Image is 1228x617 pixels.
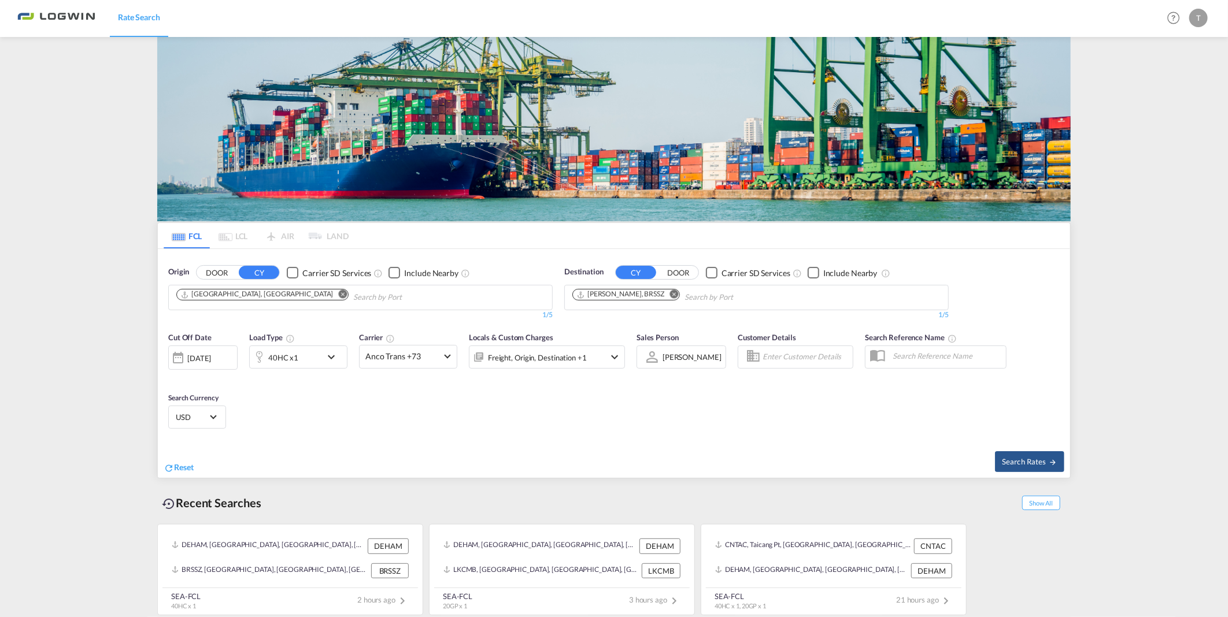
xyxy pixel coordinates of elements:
md-select: Sales Person: Tamara Schaffner [661,348,723,365]
md-icon: The selected Trucker/Carrierwill be displayed in the rate results If the rates are from another f... [386,334,395,343]
button: Remove [331,289,348,301]
md-icon: Your search will be saved by the below given name [948,334,957,343]
span: Cut Off Date [168,333,212,342]
div: Freight Origin Destination Factory Stuffingicon-chevron-down [469,345,625,369]
img: bc73a0e0d8c111efacd525e4c8ad7d32.png [17,5,95,31]
span: Search Reference Name [865,333,957,342]
div: T [1189,9,1208,27]
div: Press delete to remove this chip. [576,289,667,299]
div: 1/5 [564,310,949,320]
div: Include Nearby [823,267,878,279]
div: DEHAM, Hamburg, Germany, Western Europe, Europe [715,563,908,578]
recent-search-card: DEHAM, [GEOGRAPHIC_DATA], [GEOGRAPHIC_DATA], [GEOGRAPHIC_DATA], [GEOGRAPHIC_DATA] DEHAMBRSSZ, [GE... [157,524,423,615]
div: OriginDOOR CY Checkbox No InkUnchecked: Search for CY (Container Yard) services for all selected ... [158,249,1070,477]
img: bild-fuer-ratentool.png [157,37,1071,221]
md-icon: icon-backup-restore [162,497,176,511]
div: CNTAC, Taicang Pt, China, Greater China & Far East Asia, Asia Pacific [715,538,911,553]
button: DOOR [197,266,237,280]
input: Enter Customer Details [763,348,849,366]
div: DEHAM, Hamburg, Germany, Western Europe, Europe [443,538,637,553]
span: Reset [174,462,194,472]
md-icon: Unchecked: Ignores neighbouring ports when fetching rates.Checked : Includes neighbouring ports w... [881,269,890,278]
span: 21 hours ago [896,595,953,604]
div: BRSSZ, Santos, Brazil, South America, Americas [172,563,368,578]
span: Help [1164,8,1183,28]
div: [DATE] [187,353,211,363]
md-chips-wrap: Chips container. Use arrow keys to select chips. [175,285,468,307]
div: Include Nearby [404,267,458,279]
div: SEA-FCL [443,591,472,601]
span: Show All [1022,496,1060,510]
input: Chips input. [353,288,463,307]
span: 3 hours ago [629,595,681,604]
md-icon: icon-refresh [164,463,174,473]
button: Remove [662,289,679,301]
md-chips-wrap: Chips container. Use arrow keys to select chips. [571,285,799,307]
md-icon: icon-chevron-right [395,594,409,608]
md-icon: icon-chevron-right [667,594,681,608]
span: Destination [564,266,604,278]
span: Customer Details [738,333,796,342]
span: 20GP x 1 [443,602,467,609]
button: CY [239,266,279,279]
div: LKCMB, Colombo, Sri Lanka, Indian Subcontinent, Asia Pacific [443,563,639,578]
md-icon: icon-chevron-right [939,594,953,608]
div: Hamburg, DEHAM [180,289,333,299]
span: Search Currency [168,393,219,402]
md-datepicker: Select [168,368,177,384]
md-icon: Unchecked: Search for CY (Container Yard) services for all selected carriers.Checked : Search for... [373,269,383,278]
div: SEA-FCL [171,591,201,601]
button: DOOR [658,266,698,280]
md-checkbox: Checkbox No Ink [706,266,790,278]
md-icon: Unchecked: Search for CY (Container Yard) services for all selected carriers.Checked : Search for... [793,269,802,278]
md-checkbox: Checkbox No Ink [389,266,458,278]
md-pagination-wrapper: Use the left and right arrow keys to navigate between tabs [164,223,349,248]
div: DEHAM [368,538,409,553]
div: DEHAM [911,563,952,578]
button: Search Ratesicon-arrow-right [995,451,1064,472]
span: Origin [168,266,189,278]
div: Carrier SD Services [302,267,371,279]
md-icon: icon-arrow-right [1049,458,1057,466]
md-select: Select Currency: $ USDUnited States Dollar [175,408,220,425]
md-checkbox: Checkbox No Ink [287,266,371,278]
div: [DATE] [168,345,238,370]
recent-search-card: DEHAM, [GEOGRAPHIC_DATA], [GEOGRAPHIC_DATA], [GEOGRAPHIC_DATA], [GEOGRAPHIC_DATA] DEHAMLKCMB, [GE... [429,524,695,615]
div: Carrier SD Services [722,267,790,279]
div: DEHAM, Hamburg, Germany, Western Europe, Europe [172,538,365,553]
md-tab-item: FCL [164,223,210,248]
input: Search Reference Name [887,347,1006,365]
div: SEA-FCL [715,591,766,601]
button: CY [616,266,656,279]
md-icon: icon-chevron-down [324,350,344,364]
span: Locals & Custom Charges [469,333,553,342]
span: Search Rates [1002,457,1057,466]
div: 1/5 [168,310,553,320]
div: Freight Origin Destination Factory Stuffing [488,350,587,366]
span: Rate Search [118,12,160,22]
div: Press delete to remove this chip. [180,289,335,299]
span: 40HC x 1 [171,602,196,609]
md-icon: icon-chevron-down [608,350,622,364]
div: DEHAM [639,538,680,553]
span: Sales Person [637,333,679,342]
span: 2 hours ago [357,595,409,604]
div: Recent Searches [157,490,266,516]
div: 40HC x1icon-chevron-down [249,345,347,369]
div: 40HC x1 [268,350,298,366]
md-checkbox: Checkbox No Ink [808,266,878,278]
span: Carrier [359,333,395,342]
md-icon: icon-information-outline [286,334,295,343]
div: [PERSON_NAME] [663,352,722,362]
div: icon-refreshReset [164,462,194,474]
div: CNTAC [914,538,952,553]
span: 40HC x 1, 20GP x 1 [715,602,766,609]
recent-search-card: CNTAC, Taicang Pt, [GEOGRAPHIC_DATA], [GEOGRAPHIC_DATA] & [GEOGRAPHIC_DATA], [GEOGRAPHIC_DATA] CN... [701,524,967,615]
div: LKCMB [642,563,680,578]
div: Help [1164,8,1189,29]
md-icon: Unchecked: Ignores neighbouring ports when fetching rates.Checked : Includes neighbouring ports w... [461,269,470,278]
span: Anco Trans +73 [365,351,441,362]
div: Santos, BRSSZ [576,289,664,299]
span: Load Type [249,333,295,342]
